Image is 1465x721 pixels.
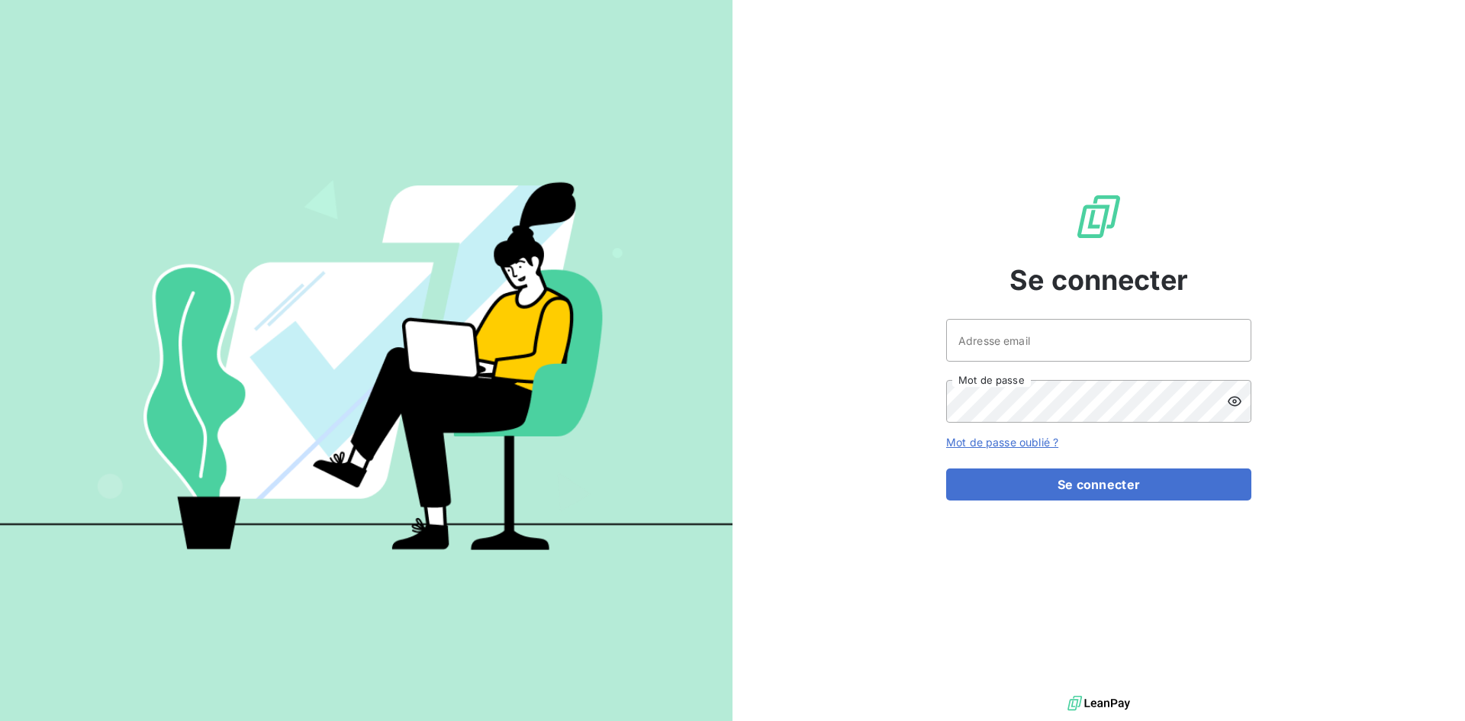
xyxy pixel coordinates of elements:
[946,319,1251,362] input: placeholder
[946,436,1058,449] a: Mot de passe oublié ?
[1074,192,1123,241] img: Logo LeanPay
[1067,692,1130,715] img: logo
[946,468,1251,501] button: Se connecter
[1009,259,1188,301] span: Se connecter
